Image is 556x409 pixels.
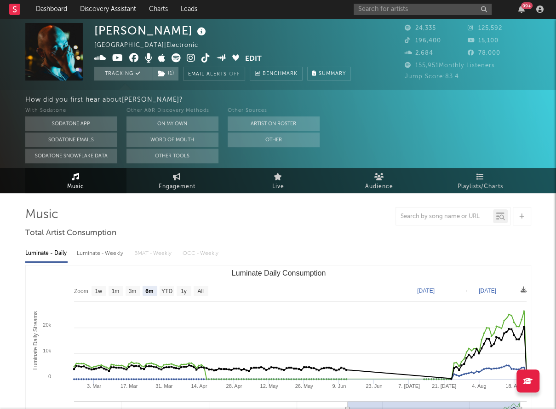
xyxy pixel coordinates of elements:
text: 6m [145,288,153,294]
text: [DATE] [479,288,496,294]
span: Total Artist Consumption [25,228,116,239]
button: (1) [152,67,178,81]
text: 26. May [295,383,313,389]
text: 20k [43,322,51,328]
text: 14. Apr [191,383,207,389]
a: Playlists/Charts [430,168,531,193]
span: 125,592 [468,25,502,31]
text: 9. Jun [332,383,346,389]
em: Off [229,72,240,77]
div: Luminate - Weekly [77,246,125,261]
div: Luminate - Daily [25,246,68,261]
button: Edit [245,53,262,65]
div: With Sodatone [25,105,117,116]
text: 3. Mar [86,383,101,389]
button: 99+ [518,6,525,13]
text: 23. Jun [366,383,382,389]
span: 2,684 [405,50,433,56]
text: 21. [DATE] [432,383,456,389]
span: Benchmark [263,69,298,80]
span: 196,400 [405,38,441,44]
span: Jump Score: 83.4 [405,74,459,80]
text: 1w [95,288,102,294]
div: Other A&R Discovery Methods [126,105,218,116]
button: Tracking [94,67,152,81]
text: → [463,288,469,294]
span: Summary [319,71,346,76]
button: Summary [307,67,351,81]
button: Artist on Roster [228,116,320,131]
div: [GEOGRAPHIC_DATA] | Electronic [94,40,209,51]
span: 24,335 [405,25,436,31]
span: Live [272,181,284,192]
button: Other Tools [126,149,218,163]
input: Search by song name or URL [396,213,493,220]
a: Audience [329,168,430,193]
button: On My Own [126,116,218,131]
a: Music [25,168,126,193]
span: 15,100 [468,38,499,44]
text: 18. Aug [505,383,522,389]
text: Luminate Daily Consumption [231,269,326,277]
div: [PERSON_NAME] [94,23,208,38]
span: Music [67,181,84,192]
button: Sodatone Snowflake Data [25,149,117,163]
text: 4. Aug [472,383,486,389]
span: Audience [365,181,393,192]
span: 155,951 Monthly Listeners [405,63,495,69]
text: YTD [161,288,172,294]
a: Benchmark [250,67,303,81]
text: 31. Mar [155,383,173,389]
button: Sodatone Emails [25,132,117,147]
text: 10k [43,348,51,353]
button: Word Of Mouth [126,132,218,147]
text: [DATE] [417,288,435,294]
text: 3m [128,288,136,294]
text: 1m [111,288,119,294]
button: Email AlertsOff [183,67,245,81]
span: ( 1 ) [152,67,179,81]
a: Live [228,168,329,193]
span: Engagement [159,181,195,192]
text: 28. Apr [226,383,242,389]
text: 0 [48,374,51,379]
button: Other [228,132,320,147]
text: 12. May [260,383,278,389]
text: Zoom [74,288,88,294]
span: 78,000 [468,50,500,56]
div: 99 + [521,2,533,9]
div: Other Sources [228,105,320,116]
input: Search for artists [354,4,492,15]
text: All [197,288,203,294]
span: Playlists/Charts [458,181,503,192]
text: 7. [DATE] [398,383,420,389]
text: 1y [181,288,187,294]
text: Luminate Daily Streams [32,311,38,369]
text: 17. Mar [120,383,138,389]
button: Sodatone App [25,116,117,131]
a: Engagement [126,168,228,193]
